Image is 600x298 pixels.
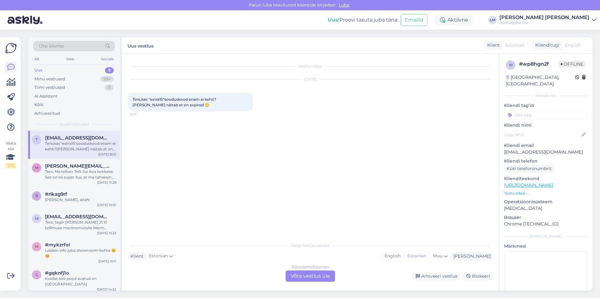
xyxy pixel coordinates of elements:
[39,43,64,49] span: Otsi kliente
[404,251,429,261] div: Estonian
[505,42,524,48] span: Estonian
[504,110,587,119] input: Lisa tag
[128,243,492,248] div: Valige keel ja vastake
[60,121,89,127] span: Uued vestlused
[45,214,110,220] span: marikatapasia@gmail.com
[45,276,116,287] div: Kuidas teie pood avatud on [GEOGRAPHIC_DATA]
[97,231,116,235] div: [DATE] 13:23
[34,102,43,108] div: Kõik
[45,163,110,169] span: margit.valdmann@gmail.com
[504,131,580,138] input: Lisa nimi
[128,63,492,69] div: Vestlus algas
[98,259,116,264] div: [DATE] 16:11
[128,77,492,82] div: [DATE]
[506,74,575,87] div: [GEOGRAPHIC_DATA], [GEOGRAPHIC_DATA]
[499,20,589,25] div: Apocalypto OÜ
[34,67,42,73] div: Uus
[34,84,65,91] div: Tiimi vestlused
[401,14,427,26] button: Emailid
[451,253,491,260] div: [PERSON_NAME]
[328,17,340,23] b: Uus!
[45,242,70,248] span: #mykzrfoi
[33,55,40,63] div: All
[381,251,404,261] div: English
[504,243,587,250] p: Märkmed
[5,140,16,169] div: Vaata siia
[45,248,116,259] div: Leidain info juba showroomi kohta 😊😊
[509,63,513,67] span: w
[5,163,16,169] div: 2 / 3
[504,149,587,155] p: [EMAIL_ADDRESS][DOMAIN_NAME]
[504,214,587,221] p: Brauser
[45,191,67,197] span: #rlkag9rf
[504,175,587,182] p: Klienditeekond
[488,16,497,24] div: LM
[105,84,114,91] div: 0
[34,76,65,82] div: Minu vestlused
[485,42,500,48] div: Klient
[328,16,398,24] div: Proovi tasuta juba täna:
[45,169,116,180] div: Tere, Ma tellisin Teilt Sui Ava kotikese. See on nii super ilus, et ma tahaksin tellida ühe veel,...
[35,244,38,249] span: m
[337,2,351,8] span: Luba
[504,142,587,149] p: Kliendi email
[504,158,587,164] p: Kliendi telefon
[462,272,492,280] div: Blokeeri
[435,14,473,26] div: Aktiivne
[504,182,553,188] a: [URL][DOMAIN_NAME]
[519,60,558,68] div: # wp8hgn2f
[433,253,442,259] span: Muu
[98,152,116,157] div: [DATE] 8:05
[128,253,143,260] div: Klient
[35,216,38,221] span: m
[533,42,559,48] div: Klienditugi
[127,41,153,49] label: Uus vestlus
[286,270,335,282] div: Võta vestlus üle
[97,287,116,292] div: [DATE] 14:52
[504,122,587,129] p: Kliendi nimi
[65,55,76,63] div: Web
[504,102,587,109] p: Kliendi tag'id
[45,141,116,152] div: Tere,kas "extra15"sooduskood enam ei kehti?[PERSON_NAME] näitab et on expired 🙄
[499,15,589,20] div: [PERSON_NAME] [PERSON_NAME]
[100,55,115,63] div: Socials
[412,272,460,280] div: Arhiveeri vestlus
[565,42,581,48] span: English
[292,264,329,270] div: Estonian to Estonian
[105,67,114,73] div: 9
[149,253,168,260] span: Estonian
[499,15,596,25] a: [PERSON_NAME] [PERSON_NAME]Apocalypto OÜ
[130,112,153,117] span: 8:05
[45,197,116,203] div: [PERSON_NAME], aitäh!
[504,205,587,212] p: [MEDICAL_DATA]
[35,165,38,170] span: m
[97,180,116,185] div: [DATE] 15:28
[504,221,587,227] p: Chrome [TECHNICAL_ID]
[504,190,587,196] p: Vaata edasi ...
[5,42,17,54] img: Askly Logo
[35,272,38,277] span: g
[45,135,110,141] span: triinutilk@gmail.com
[45,270,69,276] span: #gqknfj1o
[36,137,38,142] span: t
[34,110,60,117] div: Arhiveeritud
[97,203,116,207] div: [DATE] 10:01
[45,220,116,231] div: Tere, tegin [PERSON_NAME] 21.10 tellimuse meriinomütsile Warm Taupe, kas saaksin selle ümber vahe...
[132,97,216,107] span: Tere,kas "extra15"sooduskood enam ei kehti?[PERSON_NAME] näitab et on expired 🙄
[558,61,586,68] span: Offline
[504,199,587,205] p: Operatsioonisüsteem
[100,76,114,82] div: 99+
[504,164,554,173] div: Küsi telefoninumbrit
[504,234,587,239] div: [PERSON_NAME]
[35,194,38,198] span: r
[34,93,57,99] div: AI Assistent
[504,93,587,98] div: Kliendi info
